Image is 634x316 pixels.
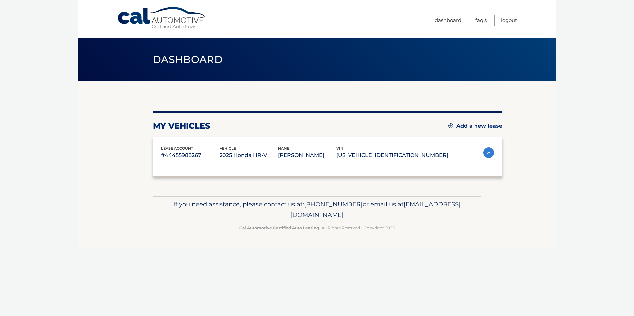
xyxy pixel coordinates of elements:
a: Dashboard [435,15,461,26]
img: add.svg [448,123,453,128]
p: #44455988267 [161,151,220,160]
a: Add a new lease [448,123,502,129]
p: 2025 Honda HR-V [220,151,278,160]
span: vin [336,146,343,151]
strong: Cal Automotive Certified Auto Leasing [239,225,319,230]
span: name [278,146,289,151]
p: - All Rights Reserved - Copyright 2025 [157,224,477,231]
p: If you need assistance, please contact us at: or email us at [157,199,477,220]
p: [US_VEHICLE_IDENTIFICATION_NUMBER] [336,151,448,160]
span: Dashboard [153,53,222,66]
p: [PERSON_NAME] [278,151,336,160]
span: vehicle [220,146,236,151]
img: accordion-active.svg [483,147,494,158]
a: Cal Automotive [117,7,207,30]
span: lease account [161,146,193,151]
a: Logout [501,15,517,26]
span: [PHONE_NUMBER] [304,200,363,208]
h2: my vehicles [153,121,210,131]
a: FAQ's [475,15,487,26]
